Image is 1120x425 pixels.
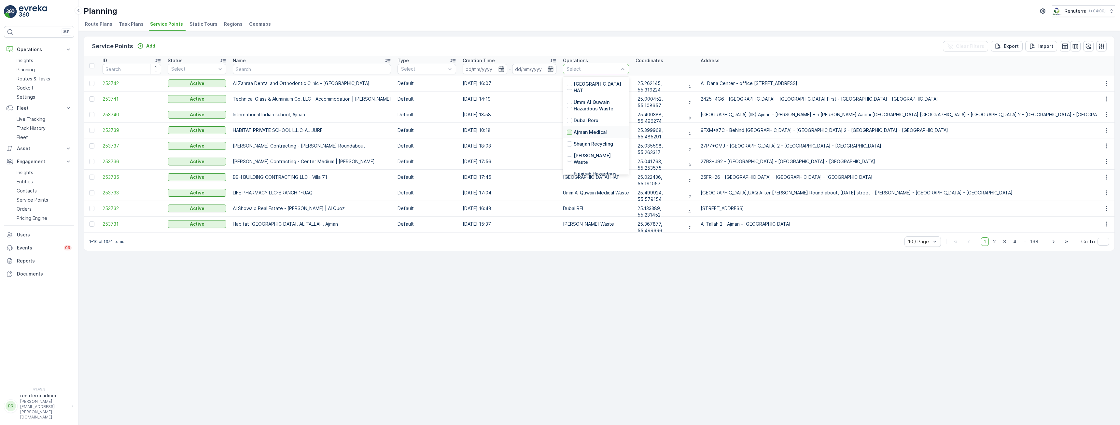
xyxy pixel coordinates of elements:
[89,81,94,86] div: Toggle Row Selected
[103,96,161,102] span: 253741
[1025,41,1057,51] button: Import
[17,46,61,53] p: Operations
[459,76,560,91] td: [DATE] 16:07
[394,169,459,185] td: Default
[574,117,598,124] p: Dubai Roro
[6,401,16,411] div: RR
[85,21,112,27] span: Route Plans
[636,78,694,89] button: 25.262145, 55.319224
[14,74,74,83] a: Routes & Tasks
[168,158,226,165] button: Active
[991,41,1023,51] button: Export
[230,91,394,107] td: Technical Glass & Aluminium Co. LLC - Accommodation | [PERSON_NAME]
[17,206,32,212] p: Orders
[1089,8,1106,14] p: ( +04:00 )
[103,190,161,196] a: 253733
[990,237,999,246] span: 2
[103,158,161,165] span: 253736
[636,188,694,198] button: 25.499924, 55.579154
[168,173,226,181] button: Active
[230,169,394,185] td: BBH BUILDING CONTRACTING LLC - Villa 71
[1052,5,1115,17] button: Renuterra(+04:00)
[17,197,48,203] p: Service Points
[637,80,685,93] p: 25.262145, 55.319224
[4,387,74,391] span: v 1.49.3
[190,205,204,212] p: Active
[1000,237,1009,246] span: 3
[637,111,685,124] p: 25.400388, 55.496274
[943,41,988,51] button: Clear Filters
[459,154,560,169] td: [DATE] 17:56
[459,138,560,154] td: [DATE] 18:03
[230,216,394,232] td: Habitat [GEOGRAPHIC_DATA], AL TALLAH, Ajman
[512,64,557,74] input: dd/mm/yyyy
[1010,237,1019,246] span: 4
[17,66,35,73] p: Planning
[701,57,720,64] p: Address
[4,392,74,420] button: RRrenuterra.admin[PERSON_NAME][EMAIL_ADDRESS][PERSON_NAME][DOMAIN_NAME]
[4,241,74,254] a: Events99
[394,76,459,91] td: Default
[1081,238,1095,245] span: Go To
[89,96,94,102] div: Toggle Row Selected
[224,21,243,27] span: Regions
[14,214,74,223] a: Pricing Engine
[14,124,74,133] a: Track History
[103,57,107,64] p: ID
[17,94,35,100] p: Settings
[14,133,74,142] a: Fleet
[459,216,560,232] td: [DATE] 15:37
[63,29,70,35] p: ⌘B
[230,185,394,201] td: LIFE PHARMACY LLC-BRANCH 1-UAQ
[459,169,560,185] td: [DATE] 17:45
[103,143,161,149] a: 253737
[17,258,72,264] p: Reports
[401,66,446,72] p: Select
[89,221,94,227] div: Toggle Row Selected
[14,83,74,92] a: Cockpit
[230,107,394,122] td: International Indian school, Ajman
[146,43,155,49] p: Add
[574,152,625,165] p: [PERSON_NAME] Waste
[92,42,133,51] p: Service Points
[574,129,607,135] p: Ajman Medical
[574,171,625,184] p: Fujairah Hazardous Waste
[560,185,632,201] td: Umm Al Quwain Medical Waste
[103,205,161,212] a: 253732
[636,203,694,214] button: 25.133389, 55.231452
[17,188,37,194] p: Contacts
[168,79,226,87] button: Active
[1038,43,1053,50] p: Import
[17,232,72,238] p: Users
[168,220,226,228] button: Active
[17,116,45,122] p: Live Tracking
[168,142,226,150] button: Active
[230,122,394,138] td: HABITAT PRIVATE SCHOOL L.L.C-AL JURF
[20,399,69,420] p: [PERSON_NAME][EMAIL_ADDRESS][PERSON_NAME][DOMAIN_NAME]
[103,111,161,118] span: 253740
[1065,8,1086,14] p: Renuterra
[17,105,61,111] p: Fleet
[103,221,161,227] span: 253731
[459,107,560,122] td: [DATE] 13:58
[233,57,246,64] p: Name
[4,102,74,115] button: Fleet
[17,215,47,221] p: Pricing Engine
[89,190,94,195] div: Toggle Row Selected
[20,392,69,399] p: renuterra.admin
[17,271,72,277] p: Documents
[84,6,117,16] p: Planning
[560,201,632,216] td: Dubai REL
[103,80,161,87] a: 253742
[574,81,625,94] p: [GEOGRAPHIC_DATA] HAT
[134,42,158,50] button: Add
[189,21,217,27] span: Static Tours
[394,216,459,232] td: Default
[636,156,694,167] button: 25.041763, 55.253575
[171,66,216,72] p: Select
[981,237,989,246] span: 1
[4,254,74,267] a: Reports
